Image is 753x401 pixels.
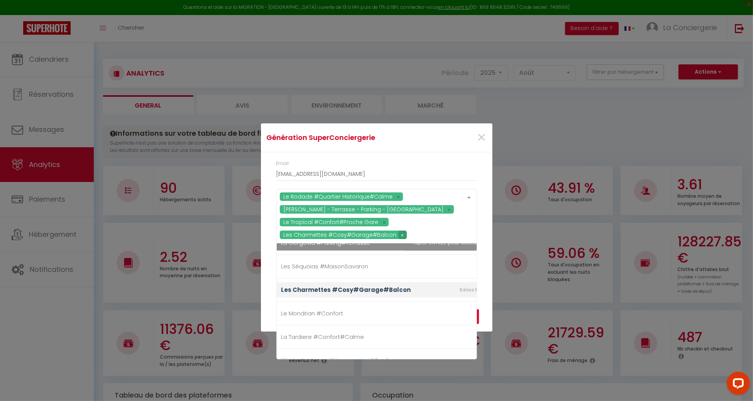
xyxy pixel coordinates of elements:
[281,356,396,364] span: L'écrin du temps #Hypercentre#Confort
[281,309,344,317] span: Le Mondrian #Confort
[284,218,379,226] span: Le Tropical #Confort#Proche Gare
[477,126,487,149] span: ×
[281,262,369,270] span: Les Séquoias #MaisonSavaron
[276,160,289,167] label: Email
[281,286,411,294] span: Les Charmettes #Cosy#Garage#Balcon
[284,231,397,239] span: Les Charmettes #Cosy#Garage#Balcon
[281,333,364,341] span: La Tardiere #Confort#Calme
[477,130,487,146] button: Close
[284,206,444,213] span: [PERSON_NAME] - Terrasse - Parking - [GEOGRAPHIC_DATA]
[284,193,393,200] span: Le Rodade #Quartier Historique#Calme
[267,132,410,143] h4: Génération SuperConciergerie
[721,369,753,401] iframe: LiveChat chat widget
